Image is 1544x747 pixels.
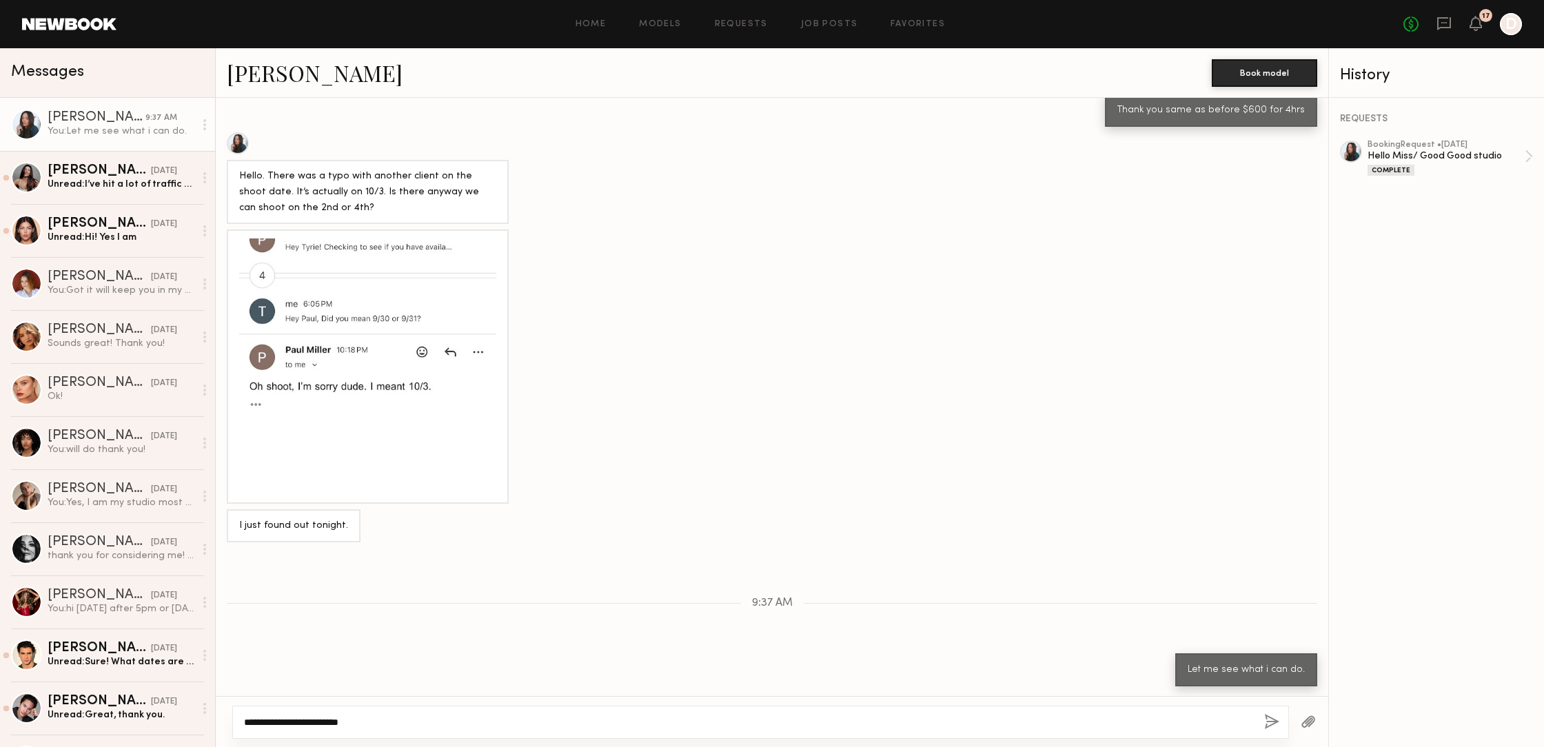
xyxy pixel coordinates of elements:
[1212,66,1317,78] a: Book model
[145,112,177,125] div: 9:37 AM
[1368,165,1414,176] div: Complete
[1368,150,1525,163] div: Hello Miss/ Good Good studio
[151,430,177,443] div: [DATE]
[48,390,194,403] div: Ok!
[48,217,151,231] div: [PERSON_NAME]
[48,695,151,708] div: [PERSON_NAME]
[227,58,403,88] a: [PERSON_NAME]
[715,20,768,29] a: Requests
[151,642,177,655] div: [DATE]
[151,589,177,602] div: [DATE]
[11,64,84,80] span: Messages
[48,482,151,496] div: [PERSON_NAME]
[48,164,151,178] div: [PERSON_NAME]
[48,178,194,191] div: Unread: I’ve hit a lot of traffic getting to you but I should be there by 1.45
[1482,12,1490,20] div: 17
[48,111,145,125] div: [PERSON_NAME]
[48,496,194,509] div: You: Yes, I am my studio most of the week days let me know best day for you can ill let you know ...
[1188,662,1305,678] div: Let me see what i can do.
[239,518,348,534] div: I just found out tonight.
[48,323,151,337] div: [PERSON_NAME]
[752,597,793,609] span: 9:37 AM
[151,271,177,284] div: [DATE]
[1368,141,1533,176] a: bookingRequest •[DATE]Hello Miss/ Good Good studioComplete
[48,376,151,390] div: [PERSON_NAME]
[1500,13,1522,35] a: D
[48,231,194,244] div: Unread: Hi! Yes I am
[151,218,177,231] div: [DATE]
[151,536,177,549] div: [DATE]
[48,642,151,655] div: [PERSON_NAME]
[48,535,151,549] div: [PERSON_NAME]
[1117,103,1305,119] div: Thank you same as before $600 for 4hrs
[48,284,194,297] div: You: Got it will keep you in my data, will ask for casting if client shows interest. Thank you.
[576,20,607,29] a: Home
[48,429,151,443] div: [PERSON_NAME]
[48,125,194,138] div: You: Let me see what i can do.
[48,655,194,668] div: Unread: Sure! What dates are you guys shooting? Im booked out of town until the 18th
[801,20,858,29] a: Job Posts
[48,549,194,562] div: thank you for considering me! unfortunately i am already booked for [DATE] so will be unable to m...
[48,602,194,615] div: You: hi [DATE] after 5pm or [DATE] any time .
[151,377,177,390] div: [DATE]
[151,695,177,708] div: [DATE]
[891,20,945,29] a: Favorites
[151,165,177,178] div: [DATE]
[639,20,681,29] a: Models
[1368,141,1525,150] div: booking Request • [DATE]
[1340,114,1533,124] div: REQUESTS
[48,589,151,602] div: [PERSON_NAME]
[239,169,496,216] div: Hello. There was a typo with another client on the shoot date. It’s actually on 10/3. Is there an...
[151,483,177,496] div: [DATE]
[48,443,194,456] div: You: will do thank you!
[48,270,151,284] div: [PERSON_NAME]
[1340,68,1533,83] div: History
[1212,59,1317,87] button: Book model
[151,324,177,337] div: [DATE]
[48,337,194,350] div: Sounds great! Thank you!
[48,708,194,722] div: Unread: Great, thank you.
